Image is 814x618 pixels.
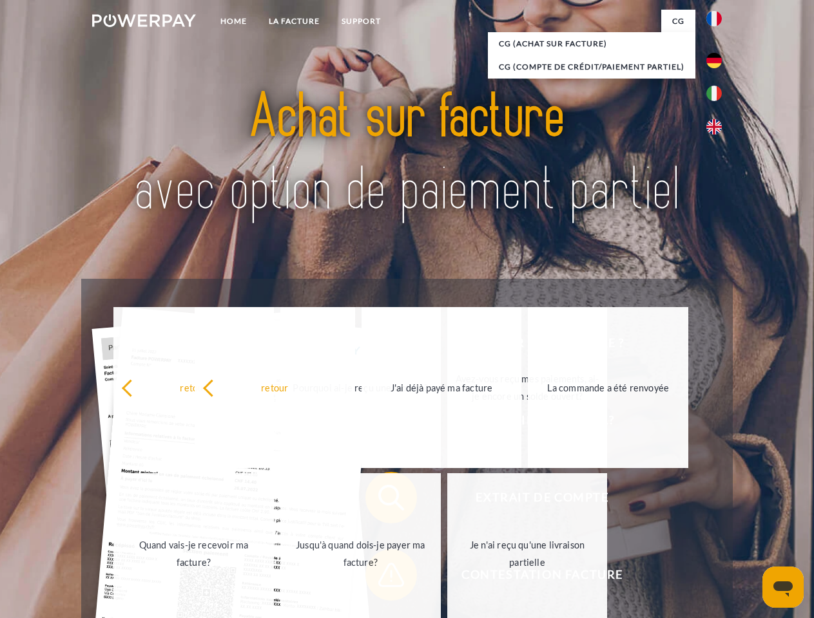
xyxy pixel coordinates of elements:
a: Support [331,10,392,33]
div: J'ai déjà payé ma facture [369,379,514,396]
a: CG (achat sur facture) [488,32,695,55]
img: fr [706,11,722,26]
div: Quand vais-je recevoir ma facture? [121,536,266,571]
img: en [706,119,722,135]
div: retour [202,379,347,396]
div: Je n'ai reçu qu'une livraison partielle [455,536,600,571]
a: CG [661,10,695,33]
img: de [706,53,722,68]
img: it [706,86,722,101]
a: CG (Compte de crédit/paiement partiel) [488,55,695,79]
div: Jusqu'à quand dois-je payer ma facture? [288,536,433,571]
a: LA FACTURE [258,10,331,33]
a: Home [209,10,258,33]
img: logo-powerpay-white.svg [92,14,196,27]
img: title-powerpay_fr.svg [123,62,691,247]
iframe: Bouton de lancement de la fenêtre de messagerie [762,566,804,608]
div: La commande a été renvoyée [536,379,681,396]
div: retour [121,379,266,396]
